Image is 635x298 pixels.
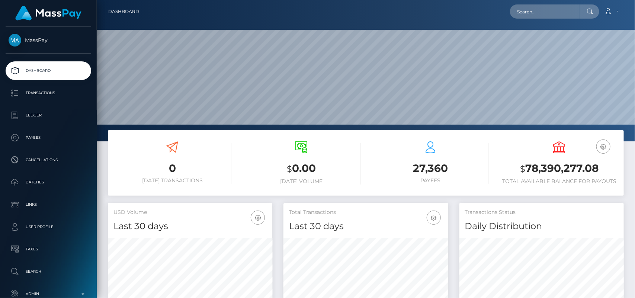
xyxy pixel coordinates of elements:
[9,34,21,47] img: MassPay
[6,37,91,44] span: MassPay
[6,106,91,125] a: Ledger
[113,209,267,216] h5: USD Volume
[9,199,88,210] p: Links
[6,84,91,102] a: Transactions
[243,178,360,185] h6: [DATE] Volume
[289,209,442,216] h5: Total Transactions
[6,195,91,214] a: Links
[9,65,88,76] p: Dashboard
[113,177,231,184] h6: [DATE] Transactions
[500,178,618,185] h6: Total Available Balance for Payouts
[15,6,81,20] img: MassPay Logo
[6,240,91,259] a: Taxes
[6,262,91,281] a: Search
[113,220,267,233] h4: Last 30 days
[9,244,88,255] p: Taxes
[9,177,88,188] p: Batches
[9,132,88,143] p: Payees
[372,161,490,176] h3: 27,360
[510,4,580,19] input: Search...
[108,4,139,19] a: Dashboard
[465,209,618,216] h5: Transactions Status
[289,220,442,233] h4: Last 30 days
[9,110,88,121] p: Ledger
[243,161,360,176] h3: 0.00
[465,220,618,233] h4: Daily Distribution
[6,151,91,169] a: Cancellations
[6,61,91,80] a: Dashboard
[6,218,91,236] a: User Profile
[6,173,91,192] a: Batches
[500,161,618,176] h3: 78,390,277.08
[9,154,88,166] p: Cancellations
[287,164,292,174] small: $
[520,164,525,174] small: $
[9,221,88,233] p: User Profile
[9,87,88,99] p: Transactions
[372,177,490,184] h6: Payees
[9,266,88,277] p: Search
[113,161,231,176] h3: 0
[6,128,91,147] a: Payees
